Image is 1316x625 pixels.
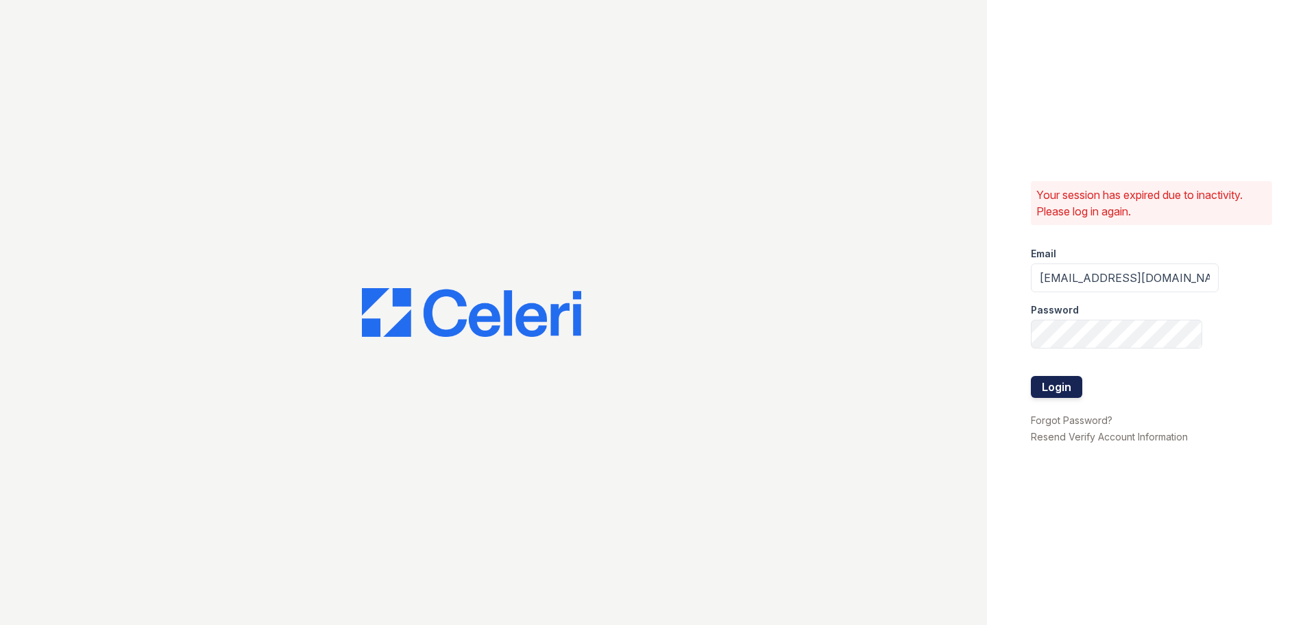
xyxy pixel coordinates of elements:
[1031,414,1112,426] a: Forgot Password?
[1031,431,1188,443] a: Resend Verify Account Information
[1031,247,1056,261] label: Email
[1036,187,1267,220] p: Your session has expired due to inactivity. Please log in again.
[1031,303,1079,317] label: Password
[362,288,581,338] img: CE_Logo_Blue-a8612792a0a2168367f1c8372b55b34899dd931a85d93a1a3d3e32e68fde9ad4.png
[1031,376,1082,398] button: Login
